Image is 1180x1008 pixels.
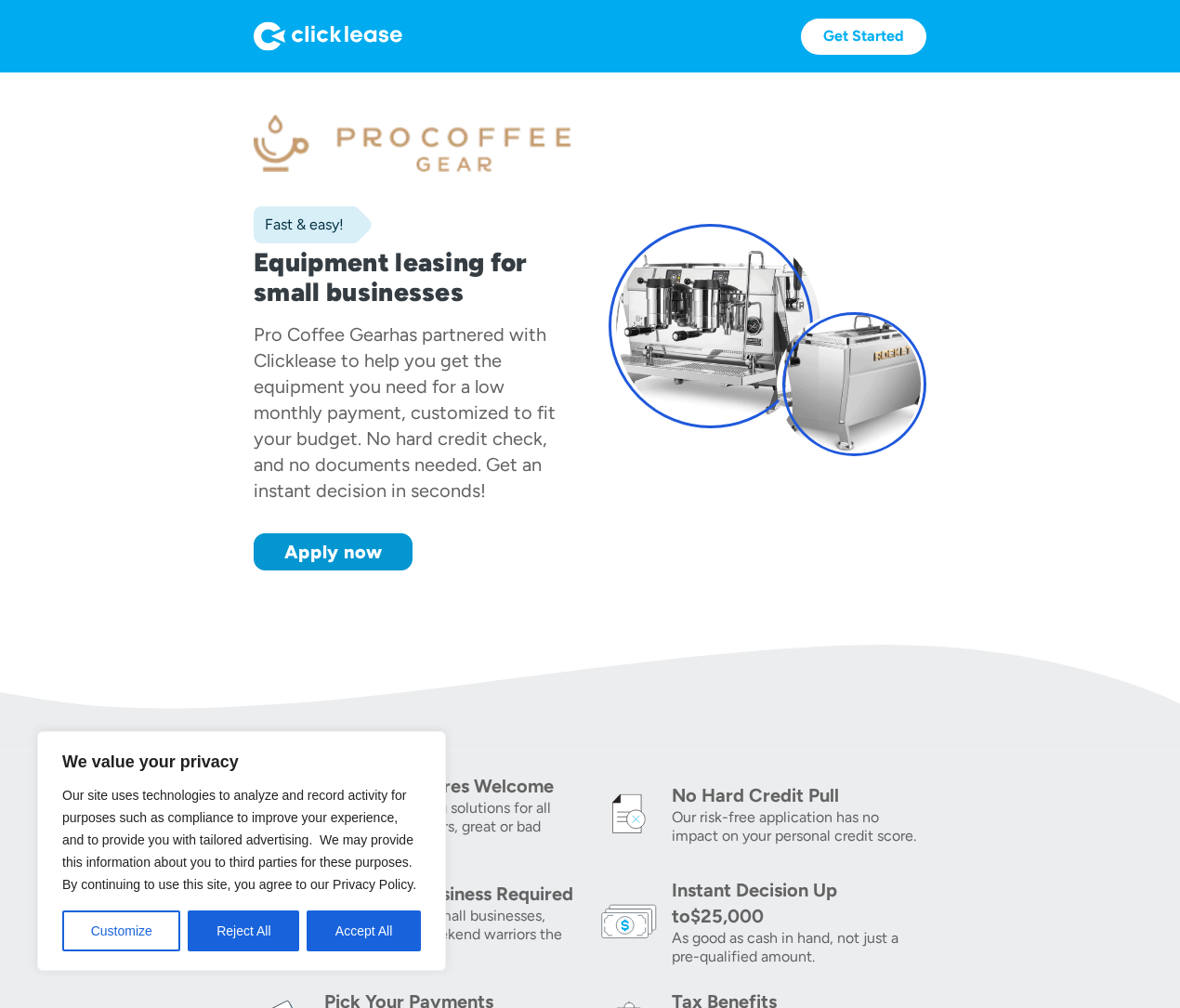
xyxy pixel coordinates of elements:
[254,21,402,51] img: Logo
[307,910,421,951] button: Accept All
[672,782,926,808] div: No Hard Credit Pull
[254,323,389,346] div: Pro Coffee Gear
[672,879,837,927] div: Instant Decision Up to
[324,773,579,799] div: All Credit Scores Welcome
[254,533,413,570] a: Apply now
[601,894,657,949] img: money icon
[62,788,416,892] span: Our site uses technologies to analyze and record activity for purposes such as compliance to impr...
[254,216,344,234] div: Fast & easy!
[37,731,446,971] div: We value your privacy
[254,247,571,307] h1: Equipment leasing for small businesses
[62,910,180,951] button: Customize
[690,905,764,927] div: $25,000
[324,799,579,855] div: Equipment leasing solutions for all business customers, great or bad credit.
[672,929,926,966] div: As good as cash in hand, not just a pre-qualified amount.
[254,323,556,502] div: has partnered with Clicklease to help you get the equipment you need for a low monthly payment, c...
[188,910,299,951] button: Reject All
[62,751,421,773] p: We value your privacy
[801,19,926,55] a: Get Started
[601,786,657,842] img: credit icon
[672,808,926,845] div: Our risk-free application has no impact on your personal credit score.
[324,907,579,962] div: We approve the small businesses, start-ups, and weekend warriors the other guys deny.
[324,881,579,907] div: No Time in Business Required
